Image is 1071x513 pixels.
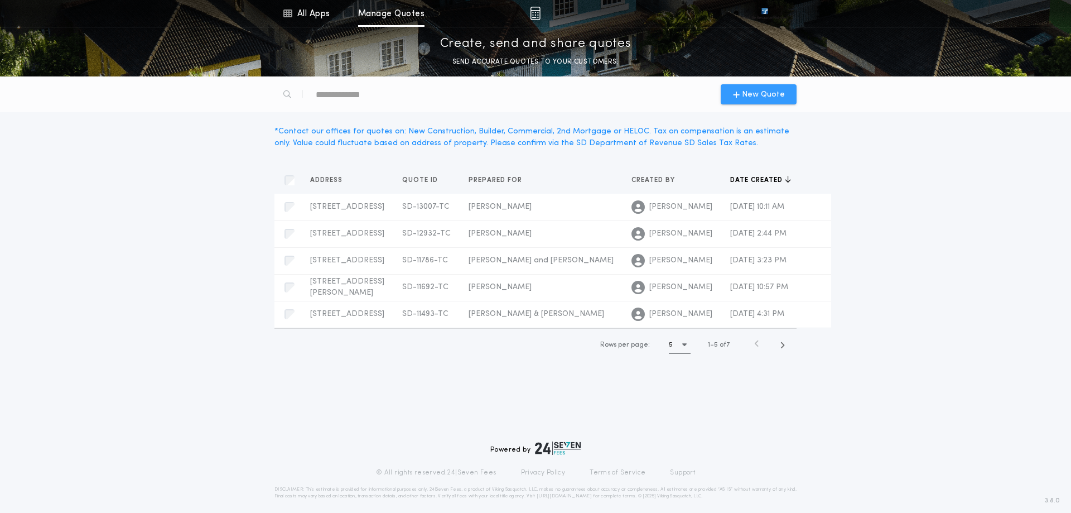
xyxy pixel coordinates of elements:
[649,309,712,320] span: [PERSON_NAME]
[310,310,384,318] span: [STREET_ADDRESS]
[521,468,566,477] a: Privacy Policy
[469,229,532,238] span: [PERSON_NAME]
[274,126,797,149] div: * Contact our offices for quotes on: New Construction, Builder, Commercial, 2nd Mortgage or HELOC...
[714,342,718,348] span: 5
[310,256,384,265] span: [STREET_ADDRESS]
[490,442,581,455] div: Powered by
[669,339,673,351] h1: 5
[730,283,788,291] span: [DATE] 10:57 PM
[708,342,710,348] span: 1
[537,494,592,498] a: [URL][DOMAIN_NAME]
[440,35,631,53] p: Create, send and share quotes
[730,256,787,265] span: [DATE] 3:23 PM
[469,310,604,318] span: [PERSON_NAME] & [PERSON_NAME]
[670,468,695,477] a: Support
[376,468,496,477] p: © All rights reserved. 24|Seven Fees
[741,8,788,19] img: vs-icon
[590,468,645,477] a: Terms of Service
[402,176,440,185] span: Quote ID
[742,89,785,100] span: New Quote
[310,176,345,185] span: Address
[402,283,448,291] span: SD-11692-TC
[310,277,384,297] span: [STREET_ADDRESS][PERSON_NAME]
[535,442,581,455] img: logo
[274,486,797,500] p: DISCLAIMER: This estimate is provided for informational purposes only. 24|Seven Fees, a product o...
[402,229,451,238] span: SD-12932-TC
[530,7,541,20] img: img
[649,202,712,213] span: [PERSON_NAME]
[631,175,683,186] button: Created by
[730,203,784,211] span: [DATE] 10:11 AM
[469,176,524,185] span: Prepared for
[469,203,532,211] span: [PERSON_NAME]
[402,256,448,265] span: SD-11786-TC
[452,56,619,68] p: SEND ACCURATE QUOTES TO YOUR CUSTOMERS.
[402,203,450,211] span: SD-13007-TC
[730,229,787,238] span: [DATE] 2:44 PM
[600,342,650,348] span: Rows per page:
[649,255,712,266] span: [PERSON_NAME]
[469,256,614,265] span: [PERSON_NAME] and [PERSON_NAME]
[1045,496,1060,506] span: 3.8.0
[720,340,730,350] span: of 7
[730,310,784,318] span: [DATE] 4:31 PM
[669,336,691,354] button: 5
[631,176,677,185] span: Created by
[310,203,384,211] span: [STREET_ADDRESS]
[649,282,712,293] span: [PERSON_NAME]
[402,310,448,318] span: SD-11493-TC
[649,228,712,239] span: [PERSON_NAME]
[310,175,351,186] button: Address
[402,175,446,186] button: Quote ID
[730,175,791,186] button: Date created
[310,229,384,238] span: [STREET_ADDRESS]
[469,283,532,291] span: [PERSON_NAME]
[730,176,785,185] span: Date created
[721,84,797,104] button: New Quote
